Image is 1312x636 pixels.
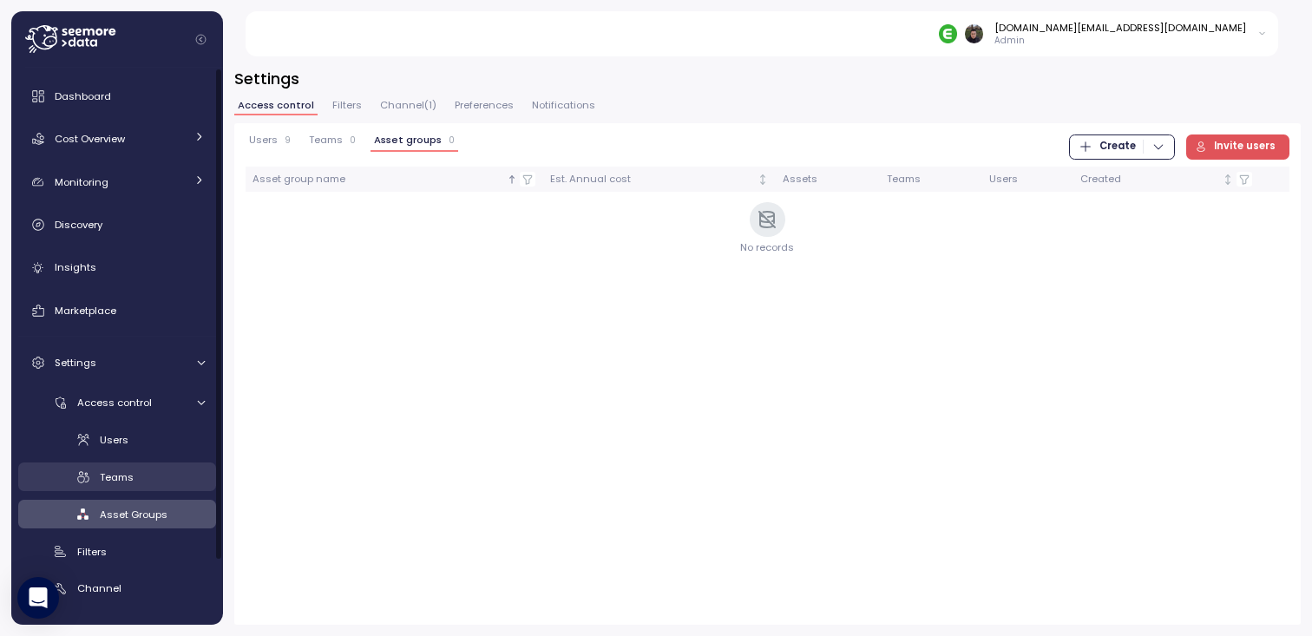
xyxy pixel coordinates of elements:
[506,174,518,186] div: Sorted ascending
[18,425,216,454] a: Users
[1214,135,1276,159] span: Invite users
[18,79,216,114] a: Dashboard
[374,135,442,145] span: Asset groups
[77,581,121,595] span: Channel
[18,121,216,156] a: Cost Overview
[238,101,314,110] span: Access control
[234,68,1301,89] h3: Settings
[77,545,107,559] span: Filters
[100,433,128,447] span: Users
[17,577,59,619] div: Open Intercom Messenger
[249,135,278,145] span: Users
[18,537,216,566] a: Filters
[449,134,455,147] p: 0
[55,175,108,189] span: Monitoring
[18,251,216,285] a: Insights
[939,24,957,43] img: 689adfd76a9d17b9213495f1.PNG
[994,35,1246,47] p: Admin
[100,470,134,484] span: Teams
[18,388,216,416] a: Access control
[18,462,216,491] a: Teams
[1080,172,1220,187] div: Created
[965,24,983,43] img: 8a667c340b96c72f6b400081a025948b
[100,508,167,521] span: Asset Groups
[542,167,776,192] th: Est. Annual costNot sorted
[55,356,96,370] span: Settings
[190,33,212,46] button: Collapse navigation
[380,101,436,110] span: Channel ( 1 )
[246,167,543,192] th: Asset group nameSorted ascending
[77,396,152,410] span: Access control
[783,172,873,187] div: Assets
[55,304,116,318] span: Marketplace
[18,293,216,328] a: Marketplace
[550,172,755,187] div: Est. Annual cost
[332,101,362,110] span: Filters
[18,500,216,528] a: Asset Groups
[18,574,216,603] a: Channel
[1099,135,1136,159] span: Create
[18,207,216,242] a: Discovery
[18,165,216,200] a: Monitoring
[887,172,974,187] div: Teams
[55,132,125,146] span: Cost Overview
[309,135,343,145] span: Teams
[1222,174,1234,186] div: Not sorted
[1186,134,1290,160] button: Invite users
[55,89,111,103] span: Dashboard
[532,101,595,110] span: Notifications
[1069,134,1174,160] button: Create
[455,101,514,110] span: Preferences
[350,134,356,147] p: 0
[55,218,102,232] span: Discovery
[55,260,96,274] span: Insights
[285,134,291,147] p: 9
[1073,167,1260,192] th: CreatedNot sorted
[18,345,216,380] a: Settings
[253,172,503,187] div: Asset group name
[994,21,1246,35] div: [DOMAIN_NAME][EMAIL_ADDRESS][DOMAIN_NAME]
[989,172,1066,187] div: Users
[757,174,769,186] div: Not sorted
